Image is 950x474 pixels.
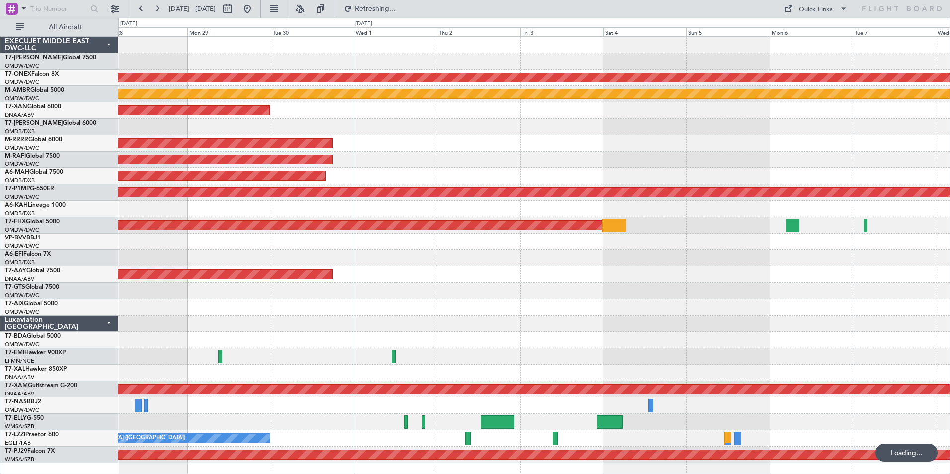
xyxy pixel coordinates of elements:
[5,284,25,290] span: T7-GTS
[770,27,853,36] div: Mon 6
[5,104,27,110] span: T7-XAN
[5,268,60,274] a: T7-AAYGlobal 7500
[5,251,51,257] a: A6-EFIFalcon 7X
[5,55,96,61] a: T7-[PERSON_NAME]Global 7500
[603,27,686,36] div: Sat 4
[5,71,31,77] span: T7-ONEX
[5,242,39,250] a: OMDW/DWC
[5,301,24,307] span: T7-AIX
[5,186,30,192] span: T7-P1MP
[5,448,55,454] a: T7-PJ29Falcon 7X
[5,390,34,397] a: DNAA/ABV
[5,292,39,299] a: OMDW/DWC
[5,383,77,389] a: T7-XAMGulfstream G-200
[5,406,39,414] a: OMDW/DWC
[5,202,28,208] span: A6-KAH
[5,275,34,283] a: DNAA/ABV
[5,235,41,241] a: VP-BVVBBJ1
[5,219,26,225] span: T7-FHX
[5,87,30,93] span: M-AMBR
[520,27,603,36] div: Fri 3
[5,268,26,274] span: T7-AAY
[5,104,61,110] a: T7-XANGlobal 6000
[271,27,354,36] div: Tue 30
[686,27,769,36] div: Sun 5
[5,432,59,438] a: T7-LZZIPraetor 600
[5,210,35,217] a: OMDB/DXB
[5,137,62,143] a: M-RRRRGlobal 6000
[5,399,41,405] a: T7-NASBBJ2
[339,1,399,17] button: Refreshing...
[5,219,60,225] a: T7-FHXGlobal 5000
[5,87,64,93] a: M-AMBRGlobal 5000
[5,456,34,463] a: WMSA/SZB
[5,226,39,234] a: OMDW/DWC
[437,27,520,36] div: Thu 2
[5,153,60,159] a: M-RAFIGlobal 7500
[5,415,27,421] span: T7-ELLY
[5,308,39,316] a: OMDW/DWC
[5,423,34,430] a: WMSA/SZB
[875,444,938,462] div: Loading...
[354,27,437,36] div: Wed 1
[5,366,67,372] a: T7-XALHawker 850XP
[104,27,187,36] div: Sun 28
[5,111,34,119] a: DNAA/ABV
[5,160,39,168] a: OMDW/DWC
[5,169,29,175] span: A6-MAH
[5,144,39,152] a: OMDW/DWC
[5,399,27,405] span: T7-NAS
[5,284,59,290] a: T7-GTSGlobal 7500
[5,259,35,266] a: OMDB/DXB
[169,4,216,13] span: [DATE] - [DATE]
[5,186,54,192] a: T7-P1MPG-650ER
[5,333,27,339] span: T7-BDA
[799,5,833,15] div: Quick Links
[5,95,39,102] a: OMDW/DWC
[5,350,66,356] a: T7-EMIHawker 900XP
[5,439,31,447] a: EGLF/FAB
[5,120,96,126] a: T7-[PERSON_NAME]Global 6000
[5,79,39,86] a: OMDW/DWC
[5,432,25,438] span: T7-LZZI
[5,177,35,184] a: OMDB/DXB
[5,301,58,307] a: T7-AIXGlobal 5000
[5,251,23,257] span: A6-EFI
[5,333,61,339] a: T7-BDAGlobal 5000
[5,366,25,372] span: T7-XAL
[354,5,396,12] span: Refreshing...
[5,128,35,135] a: OMDB/DXB
[120,20,137,28] div: [DATE]
[5,153,26,159] span: M-RAFI
[779,1,853,17] button: Quick Links
[5,202,66,208] a: A6-KAHLineage 1000
[5,193,39,201] a: OMDW/DWC
[5,169,63,175] a: A6-MAHGlobal 7500
[26,24,105,31] span: All Aircraft
[5,341,39,348] a: OMDW/DWC
[30,1,87,16] input: Trip Number
[5,415,44,421] a: T7-ELLYG-550
[853,27,936,36] div: Tue 7
[187,27,270,36] div: Mon 29
[355,20,372,28] div: [DATE]
[5,120,63,126] span: T7-[PERSON_NAME]
[5,350,24,356] span: T7-EMI
[5,374,34,381] a: DNAA/ABV
[5,55,63,61] span: T7-[PERSON_NAME]
[11,19,108,35] button: All Aircraft
[5,137,28,143] span: M-RRRR
[5,235,26,241] span: VP-BVV
[5,71,59,77] a: T7-ONEXFalcon 8X
[5,357,34,365] a: LFMN/NCE
[5,448,27,454] span: T7-PJ29
[5,383,28,389] span: T7-XAM
[5,62,39,70] a: OMDW/DWC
